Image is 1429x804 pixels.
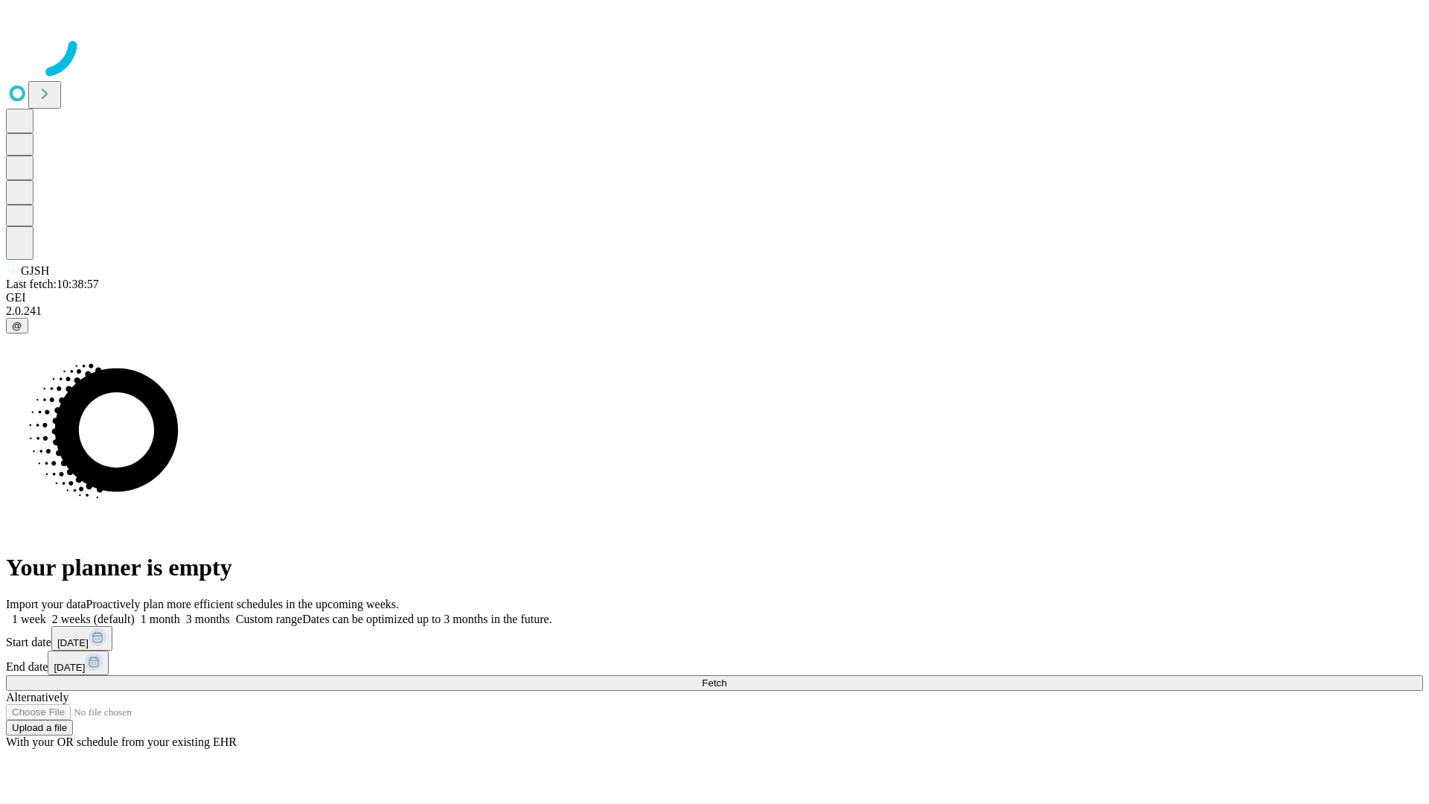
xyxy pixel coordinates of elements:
[302,613,552,625] span: Dates can be optimized up to 3 months in the future.
[6,626,1423,651] div: Start date
[6,691,68,703] span: Alternatively
[52,613,135,625] span: 2 weeks (default)
[12,613,46,625] span: 1 week
[6,598,86,610] span: Import your data
[6,720,73,736] button: Upload a file
[86,598,399,610] span: Proactively plan more efficient schedules in the upcoming weeks.
[6,651,1423,675] div: End date
[6,736,237,748] span: With your OR schedule from your existing EHR
[6,318,28,334] button: @
[6,675,1423,691] button: Fetch
[186,613,230,625] span: 3 months
[6,304,1423,318] div: 2.0.241
[12,320,22,331] span: @
[51,626,112,651] button: [DATE]
[141,613,180,625] span: 1 month
[57,637,89,648] span: [DATE]
[236,613,302,625] span: Custom range
[48,651,109,675] button: [DATE]
[54,662,85,673] span: [DATE]
[6,554,1423,581] h1: Your planner is empty
[21,264,49,277] span: GJSH
[702,677,726,689] span: Fetch
[6,291,1423,304] div: GEI
[6,278,99,290] span: Last fetch: 10:38:57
